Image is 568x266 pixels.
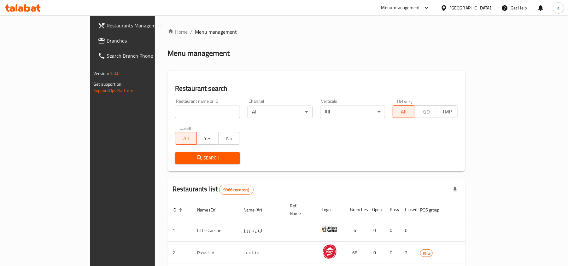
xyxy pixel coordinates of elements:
button: TGO [414,105,436,118]
span: 1.0.0 [110,69,120,78]
span: TGO [417,107,433,116]
h2: Restaurant search [175,84,458,93]
td: 68 [345,242,367,264]
nav: breadcrumb [167,28,465,36]
td: Little Caesars [192,219,238,242]
button: No [218,132,240,145]
label: Delivery [397,99,413,103]
span: All [178,134,194,143]
div: All [320,106,385,118]
span: ID [173,206,184,214]
span: Ref. Name [290,202,309,217]
span: Get support on: [93,80,122,88]
span: Name (Ar) [243,206,270,214]
td: ليتل سيزرز [238,219,285,242]
span: TMP [439,107,455,116]
label: Upsell [179,126,191,130]
a: Support.OpsPlatform [93,86,133,95]
a: Branches [93,33,185,48]
span: Search [180,154,235,162]
th: Closed [400,200,415,219]
th: Busy [385,200,400,219]
span: No [221,134,237,143]
a: Restaurants Management [93,18,185,33]
img: Pizza Hut [322,244,337,259]
td: 2 [400,242,415,264]
span: All [395,107,412,116]
span: Branches [107,37,180,44]
input: Search for restaurant name or ID.. [175,106,240,118]
div: [GEOGRAPHIC_DATA] [450,4,491,11]
h2: Restaurants list [173,184,254,195]
span: Search Branch Phone [107,52,180,60]
td: 0 [367,242,385,264]
div: All [248,106,313,118]
div: Total records count [219,185,253,195]
span: POS group [420,206,448,214]
button: All [393,105,414,118]
span: KFG [420,250,432,257]
button: TMP [436,105,458,118]
div: Export file [448,182,463,197]
a: Search Branch Phone [93,48,185,63]
th: Branches [345,200,367,219]
td: 0 [400,219,415,242]
img: Little Caesars [322,221,337,237]
span: 9966 record(s) [220,187,253,193]
th: Open [367,200,385,219]
td: Pizza Hut [192,242,238,264]
span: Version: [93,69,109,78]
th: Logo [317,200,345,219]
div: Menu-management [381,4,420,12]
li: / [190,28,192,36]
button: All [175,132,197,145]
span: Yes [199,134,216,143]
td: 6 [345,219,367,242]
button: Yes [196,132,218,145]
td: 0 [385,242,400,264]
span: Menu management [195,28,237,36]
td: بيتزا هت [238,242,285,264]
span: Name (En) [197,206,225,214]
span: Restaurants Management [107,22,180,29]
button: Search [175,152,240,164]
td: 0 [367,219,385,242]
h2: Menu management [167,48,230,58]
span: a [557,4,559,11]
td: 0 [385,219,400,242]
